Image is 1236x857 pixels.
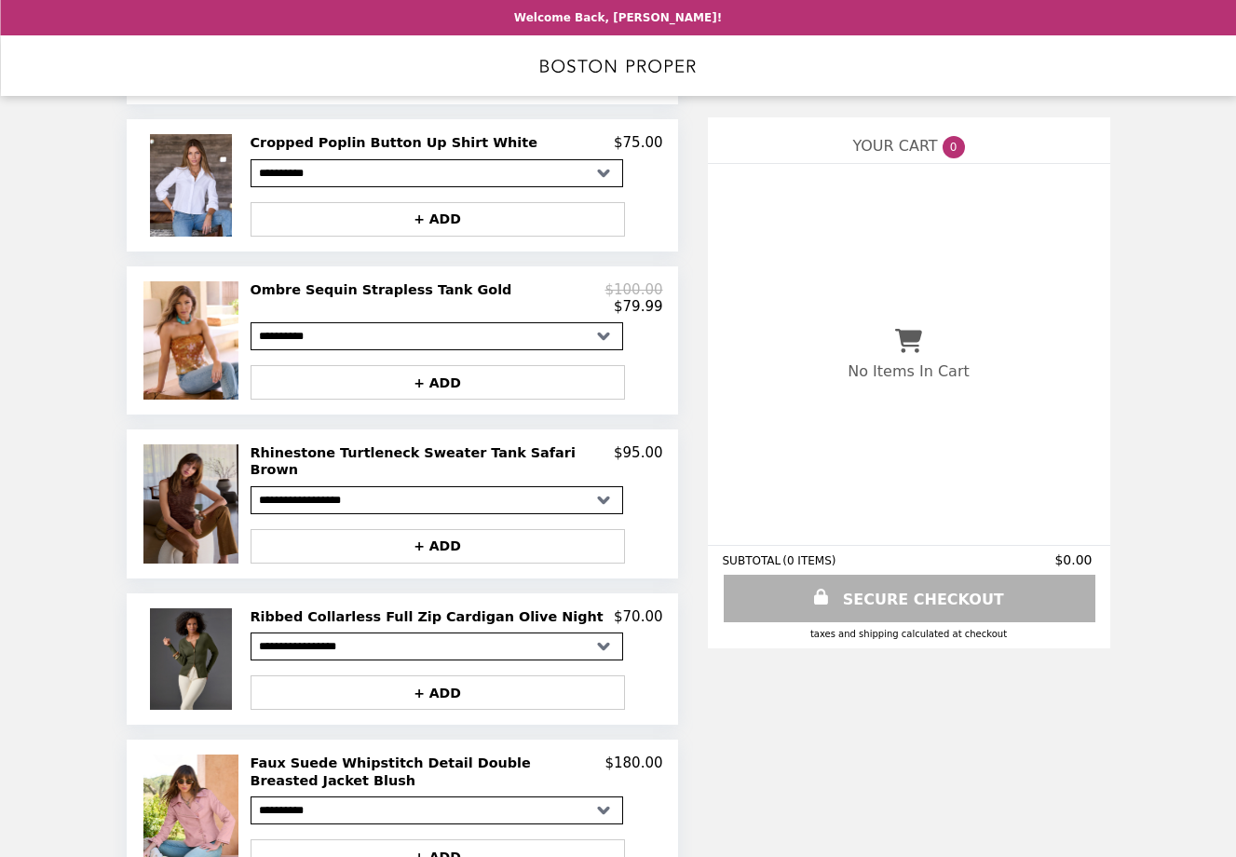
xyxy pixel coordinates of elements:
[251,755,605,789] h2: Faux Suede Whipstitch Detail Double Breasted Jacket Blush
[251,529,625,564] button: + ADD
[150,134,237,236] img: Cropped Poplin Button Up Shirt White
[143,281,243,400] img: Ombre Sequin Strapless Tank Gold
[514,11,722,24] p: Welcome Back, [PERSON_NAME]!
[251,486,623,514] select: Select a product variant
[614,134,663,151] p: $75.00
[251,134,545,151] h2: Cropped Poplin Button Up Shirt White
[723,629,1095,639] div: Taxes and Shipping calculated at checkout
[852,137,937,155] span: YOUR CART
[604,755,662,789] p: $180.00
[251,202,625,237] button: + ADD
[540,47,697,85] img: Brand Logo
[251,633,623,660] select: Select a product variant
[143,444,243,564] img: Rhinestone Turtleneck Sweater Tank Safari Brown
[251,608,611,625] h2: Ribbed Collarless Full Zip Cardigan Olive Night
[251,365,625,400] button: + ADD
[943,136,965,158] span: 0
[614,298,663,315] p: $79.99
[614,444,663,479] p: $95.00
[150,608,237,710] img: Ribbed Collarless Full Zip Cardigan Olive Night
[604,281,662,298] p: $100.00
[251,281,520,298] h2: Ombre Sequin Strapless Tank Gold
[251,444,615,479] h2: Rhinestone Turtleneck Sweater Tank Safari Brown
[251,675,625,710] button: + ADD
[251,796,623,824] select: Select a product variant
[782,554,835,567] span: ( 0 ITEMS )
[848,362,969,380] p: No Items In Cart
[251,322,623,350] select: Select a product variant
[723,554,783,567] span: SUBTOTAL
[614,608,663,625] p: $70.00
[1054,552,1094,567] span: $0.00
[251,159,623,187] select: Select a product variant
